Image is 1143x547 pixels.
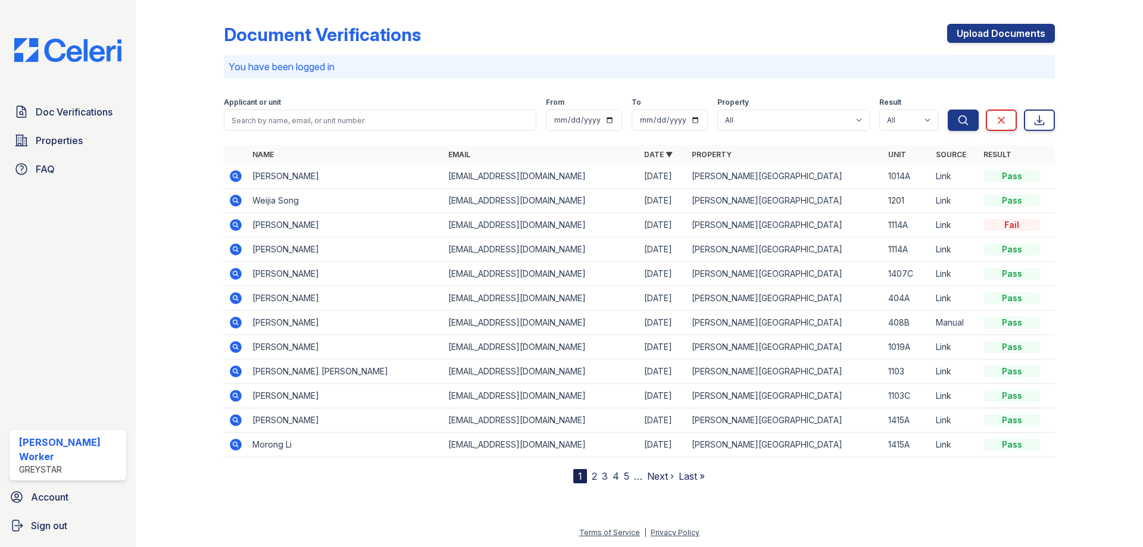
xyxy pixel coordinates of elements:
td: [PERSON_NAME][GEOGRAPHIC_DATA] [687,384,883,408]
a: FAQ [10,157,126,181]
td: Link [931,237,979,262]
p: You have been logged in [229,60,1050,74]
td: [PERSON_NAME] [248,262,444,286]
td: [EMAIL_ADDRESS][DOMAIN_NAME] [444,311,639,335]
label: From [546,98,564,107]
td: [PERSON_NAME] [248,408,444,433]
td: [PERSON_NAME] [248,311,444,335]
td: [EMAIL_ADDRESS][DOMAIN_NAME] [444,286,639,311]
td: [PERSON_NAME] [248,237,444,262]
a: Sign out [5,514,131,537]
td: [PERSON_NAME][GEOGRAPHIC_DATA] [687,408,883,433]
td: Link [931,408,979,433]
td: [EMAIL_ADDRESS][DOMAIN_NAME] [444,262,639,286]
label: Result [879,98,901,107]
td: 1114A [883,237,931,262]
td: [EMAIL_ADDRESS][DOMAIN_NAME] [444,237,639,262]
td: 1407C [883,262,931,286]
div: Pass [983,243,1041,255]
td: 1103C [883,384,931,408]
td: [PERSON_NAME] [248,286,444,311]
span: Doc Verifications [36,105,113,119]
a: Result [983,150,1011,159]
div: Pass [983,365,1041,377]
td: [EMAIL_ADDRESS][DOMAIN_NAME] [444,189,639,213]
a: Email [448,150,470,159]
td: [EMAIL_ADDRESS][DOMAIN_NAME] [444,360,639,384]
td: Link [931,433,979,457]
td: [DATE] [639,286,687,311]
div: Fail [983,219,1041,231]
div: Pass [983,317,1041,329]
img: CE_Logo_Blue-a8612792a0a2168367f1c8372b55b34899dd931a85d93a1a3d3e32e68fde9ad4.png [5,38,131,62]
td: 1103 [883,360,931,384]
td: 1201 [883,189,931,213]
td: [PERSON_NAME] [248,335,444,360]
td: Manual [931,311,979,335]
td: [DATE] [639,262,687,286]
td: 1019A [883,335,931,360]
td: [EMAIL_ADDRESS][DOMAIN_NAME] [444,408,639,433]
div: Pass [983,170,1041,182]
div: Pass [983,439,1041,451]
a: 2 [592,470,597,482]
div: [PERSON_NAME] Worker [19,435,121,464]
td: [EMAIL_ADDRESS][DOMAIN_NAME] [444,335,639,360]
td: [PERSON_NAME][GEOGRAPHIC_DATA] [687,335,883,360]
label: To [632,98,641,107]
td: [PERSON_NAME] [248,213,444,237]
td: [DATE] [639,335,687,360]
td: [PERSON_NAME][GEOGRAPHIC_DATA] [687,360,883,384]
a: Properties [10,129,126,152]
div: Document Verifications [224,24,421,45]
td: Link [931,360,979,384]
span: … [634,469,642,483]
td: [PERSON_NAME][GEOGRAPHIC_DATA] [687,286,883,311]
a: Terms of Service [579,528,640,537]
span: FAQ [36,162,55,176]
a: 4 [613,470,619,482]
td: Link [931,286,979,311]
td: [PERSON_NAME][GEOGRAPHIC_DATA] [687,311,883,335]
td: [DATE] [639,408,687,433]
td: [PERSON_NAME] [PERSON_NAME] [248,360,444,384]
td: 1415A [883,408,931,433]
td: [PERSON_NAME][GEOGRAPHIC_DATA] [687,433,883,457]
td: [DATE] [639,311,687,335]
td: 404A [883,286,931,311]
td: 1415A [883,433,931,457]
a: Source [936,150,966,159]
td: 1114A [883,213,931,237]
a: Account [5,485,131,509]
label: Property [717,98,749,107]
label: Applicant or unit [224,98,281,107]
td: Morong Li [248,433,444,457]
a: Unit [888,150,906,159]
td: Link [931,262,979,286]
a: 5 [624,470,629,482]
a: Date ▼ [644,150,673,159]
td: [EMAIL_ADDRESS][DOMAIN_NAME] [444,384,639,408]
a: Doc Verifications [10,100,126,124]
td: 408B [883,311,931,335]
td: [PERSON_NAME][GEOGRAPHIC_DATA] [687,237,883,262]
td: Link [931,335,979,360]
div: Pass [983,292,1041,304]
div: Greystar [19,464,121,476]
a: Privacy Policy [651,528,699,537]
td: [PERSON_NAME] [248,384,444,408]
a: Name [252,150,274,159]
td: [DATE] [639,213,687,237]
td: [DATE] [639,360,687,384]
td: [EMAIL_ADDRESS][DOMAIN_NAME] [444,213,639,237]
div: | [644,528,647,537]
span: Account [31,490,68,504]
td: [PERSON_NAME][GEOGRAPHIC_DATA] [687,262,883,286]
td: [PERSON_NAME][GEOGRAPHIC_DATA] [687,189,883,213]
td: [PERSON_NAME][GEOGRAPHIC_DATA] [687,213,883,237]
td: [PERSON_NAME] [248,164,444,189]
td: Link [931,164,979,189]
td: Link [931,189,979,213]
a: Last » [679,470,705,482]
